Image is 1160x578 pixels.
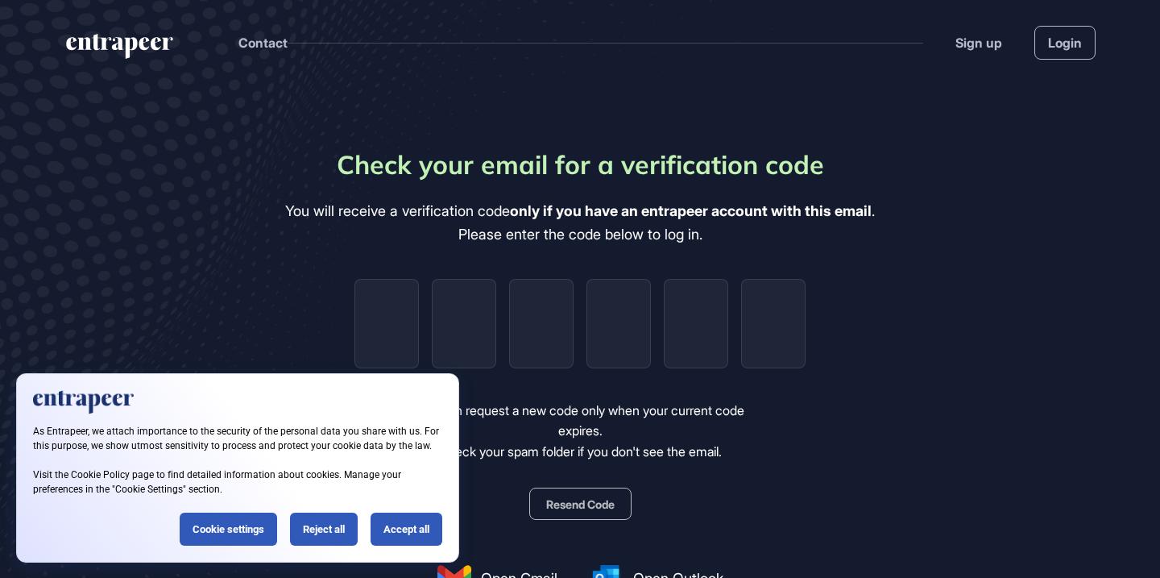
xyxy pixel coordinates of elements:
button: Contact [238,32,288,53]
div: You will receive a verification code . Please enter the code below to log in. [285,200,875,247]
a: entrapeer-logo [64,34,175,64]
button: Resend Code [529,488,632,520]
div: Check your email for a verification code [337,145,824,184]
a: Login [1034,26,1096,60]
b: only if you have an entrapeer account with this email [510,202,872,219]
div: You can request a new code only when your current code expires. Check your spam folder if you don... [394,401,767,463]
a: Sign up [955,33,1002,52]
